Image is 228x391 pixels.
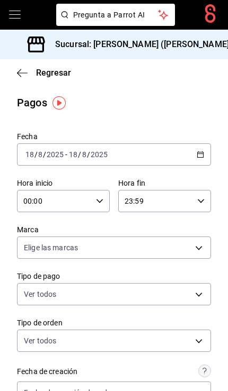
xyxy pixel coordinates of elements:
input: -- [25,150,34,159]
input: -- [38,150,43,159]
span: Ver todos [24,335,56,346]
span: / [43,150,46,159]
input: ---- [46,150,64,159]
span: Elige las marcas [24,242,78,253]
button: open drawer [8,8,21,21]
span: Regresar [36,68,71,78]
div: Fecha de creación [17,366,77,377]
button: Pregunta a Parrot AI [56,4,175,26]
span: / [87,150,90,159]
span: Pregunta a Parrot AI [73,10,159,21]
input: -- [68,150,78,159]
label: Tipo de orden [17,319,211,326]
label: Marca [17,226,211,233]
button: Regresar [17,68,71,78]
span: - [65,150,67,159]
span: / [34,150,38,159]
label: Fecha [17,133,211,140]
span: / [78,150,81,159]
span: Ver todos [24,289,56,299]
label: Tipo de pago [17,272,211,280]
input: ---- [90,150,108,159]
input: -- [82,150,87,159]
label: Hora fin [118,179,211,187]
img: Tooltip marker [52,96,66,110]
label: Hora inicio [17,179,110,187]
div: Pagos [17,95,47,111]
